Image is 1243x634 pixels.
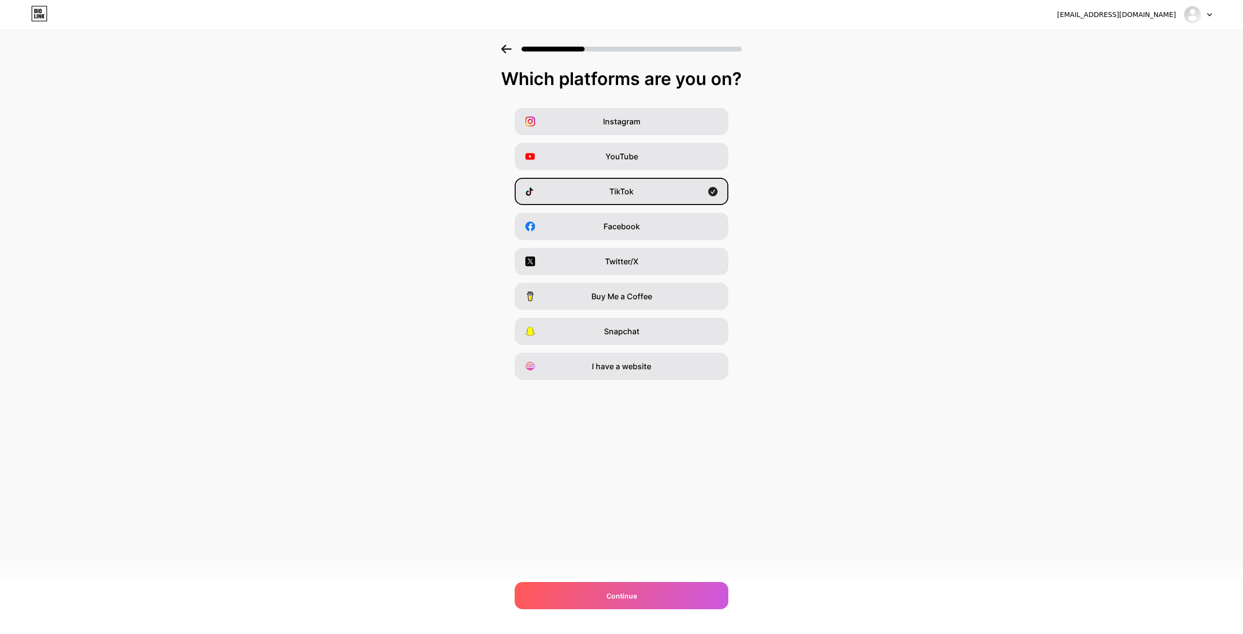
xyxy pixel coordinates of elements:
[606,591,637,601] span: Continue
[1057,10,1176,20] div: [EMAIL_ADDRESS][DOMAIN_NAME]
[592,360,651,372] span: I have a website
[603,116,640,127] span: Instagram
[604,221,640,232] span: Facebook
[605,151,638,162] span: YouTube
[604,326,639,337] span: Snapchat
[609,186,634,197] span: TikTok
[605,256,638,267] span: Twitter/X
[1183,5,1202,24] img: thapcamtocdo
[591,291,652,302] span: Buy Me a Coffee
[10,69,1233,88] div: Which platforms are you on?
